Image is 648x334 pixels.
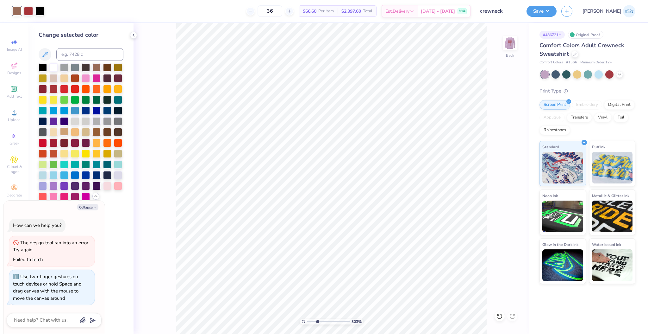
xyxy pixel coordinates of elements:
[580,60,612,65] span: Minimum Order: 12 +
[592,201,633,232] img: Metallic & Glitter Ink
[7,94,22,99] span: Add Text
[594,113,612,122] div: Vinyl
[539,87,635,95] div: Print Type
[542,201,583,232] img: Neon Ink
[303,8,316,15] span: $66.60
[583,8,621,15] span: [PERSON_NAME]
[352,319,362,324] span: 303 %
[592,192,629,199] span: Metallic & Glitter Ink
[592,241,621,248] span: Water based Ink
[363,8,372,15] span: Total
[504,37,516,49] img: Back
[592,249,633,281] img: Water based Ink
[614,113,628,122] div: Foil
[13,222,62,228] div: How can we help you?
[56,48,123,61] input: e.g. 7428 c
[539,113,565,122] div: Applique
[526,6,557,17] button: Save
[539,31,565,39] div: # 486721H
[7,47,22,52] span: Image AI
[385,8,409,15] span: Est. Delivery
[568,31,603,39] div: Original Proof
[9,141,19,146] span: Greek
[318,8,334,15] span: Per Item
[421,8,455,15] span: [DATE] - [DATE]
[8,117,21,122] span: Upload
[583,5,635,17] a: [PERSON_NAME]
[13,273,82,301] div: Use two-finger gestures on touch devices or hold Space and drag canvas with the mouse to move the...
[77,204,98,210] button: Collapse
[539,42,624,58] span: Comfort Colors Adult Crewneck Sweatshirt
[539,125,570,135] div: Rhinestones
[13,240,89,253] div: The design tool ran into an error. Try again.
[258,5,282,17] input: – –
[542,152,583,183] img: Standard
[542,249,583,281] img: Glow in the Dark Ink
[539,100,570,110] div: Screen Print
[7,193,22,198] span: Decorate
[592,144,605,150] span: Puff Ink
[604,100,635,110] div: Digital Print
[341,8,361,15] span: $2,397.60
[3,164,25,174] span: Clipart & logos
[542,144,559,150] span: Standard
[7,70,21,75] span: Designs
[459,9,465,13] span: FREE
[592,152,633,183] img: Puff Ink
[623,5,635,17] img: Josephine Amber Orros
[567,113,592,122] div: Transfers
[572,100,602,110] div: Embroidery
[506,53,514,58] div: Back
[542,192,558,199] span: Neon Ink
[539,60,563,65] span: Comfort Colors
[566,60,577,65] span: # 1566
[475,5,522,17] input: Untitled Design
[39,31,123,39] div: Change selected color
[542,241,578,248] span: Glow in the Dark Ink
[13,256,43,263] div: Failed to fetch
